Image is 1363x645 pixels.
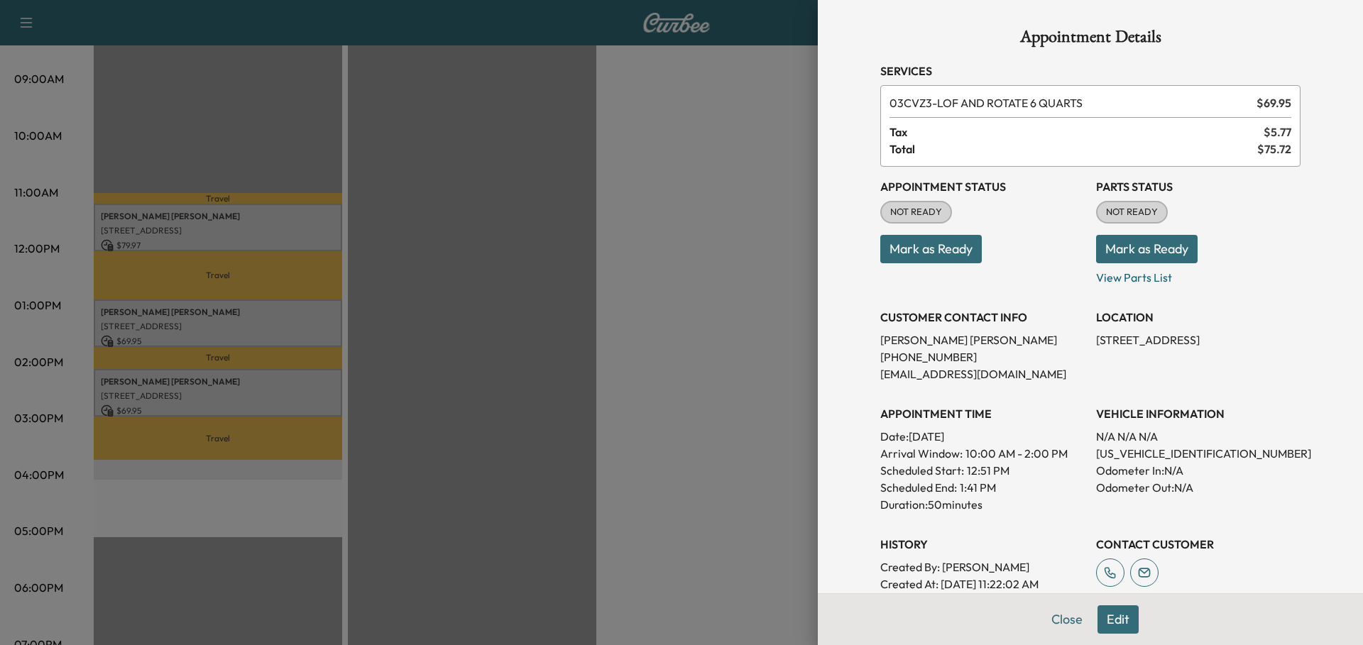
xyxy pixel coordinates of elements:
[1096,235,1198,263] button: Mark as Ready
[880,445,1085,462] p: Arrival Window:
[1096,462,1301,479] p: Odometer In: N/A
[889,94,1251,111] span: LOF AND ROTATE 6 QUARTS
[1257,94,1291,111] span: $ 69.95
[880,496,1085,513] p: Duration: 50 minutes
[880,592,1085,610] p: Modified By : [PERSON_NAME]
[880,575,1085,592] p: Created At : [DATE] 11:22:02 AM
[1096,536,1301,553] h3: CONTACT CUSTOMER
[1096,405,1301,422] h3: VEHICLE INFORMATION
[967,462,1009,479] p: 12:51 PM
[880,309,1085,326] h3: CUSTOMER CONTACT INFO
[880,428,1085,445] p: Date: [DATE]
[880,479,957,496] p: Scheduled End:
[889,123,1264,140] span: Tax
[880,62,1301,79] h3: Services
[880,28,1301,51] h1: Appointment Details
[1097,205,1166,219] span: NOT READY
[880,462,964,479] p: Scheduled Start:
[1264,123,1291,140] span: $ 5.77
[1257,140,1291,158] span: $ 75.72
[880,178,1085,195] h3: Appointment Status
[880,558,1085,575] p: Created By : [PERSON_NAME]
[960,479,996,496] p: 1:41 PM
[882,205,951,219] span: NOT READY
[880,536,1085,553] h3: History
[880,405,1085,422] h3: APPOINTMENT TIME
[1096,263,1301,286] p: View Parts List
[1096,428,1301,445] p: N/A N/A N/A
[1096,445,1301,462] p: [US_VEHICLE_IDENTIFICATION_NUMBER]
[889,140,1257,158] span: Total
[1096,309,1301,326] h3: LOCATION
[880,331,1085,348] p: [PERSON_NAME] [PERSON_NAME]
[880,348,1085,365] p: [PHONE_NUMBER]
[880,235,982,263] button: Mark as Ready
[1096,331,1301,348] p: [STREET_ADDRESS]
[965,445,1068,462] span: 10:00 AM - 2:00 PM
[880,365,1085,382] p: [EMAIL_ADDRESS][DOMAIN_NAME]
[1042,605,1092,634] button: Close
[1096,178,1301,195] h3: Parts Status
[1096,479,1301,496] p: Odometer Out: N/A
[1097,605,1139,634] button: Edit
